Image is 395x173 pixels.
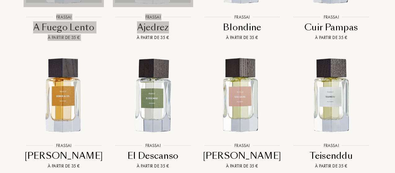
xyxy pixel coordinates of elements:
[24,55,104,136] img: Dormir Al Sol Frassai
[113,55,193,136] img: El Descanso Frassai
[231,142,253,149] div: Frassai
[22,21,106,33] div: A Fuego Lento
[289,34,374,41] div: À partir de 35 €
[289,150,374,162] div: Teisenddu
[321,14,342,20] div: Frassai
[111,34,195,41] div: À partir de 35 €
[200,150,284,162] div: [PERSON_NAME]
[53,142,74,149] div: Frassai
[22,34,106,41] div: À partir de 35 €
[22,163,106,169] div: À partir de 35 €
[231,14,253,20] div: Frassai
[111,163,195,169] div: À partir de 35 €
[53,14,74,20] div: Frassai
[111,150,195,162] div: El Descanso
[200,21,284,33] div: Blondine
[142,142,164,149] div: Frassai
[111,21,195,33] div: Ajedrez
[289,21,374,33] div: Cuir Pampas
[289,163,374,169] div: À partir de 35 €
[200,163,284,169] div: À partir de 35 €
[321,142,342,149] div: Frassai
[142,14,164,20] div: Frassai
[22,150,106,162] div: [PERSON_NAME]
[202,55,282,136] img: Rosa Sacra Frassai
[291,55,371,136] img: Teisenddu Frassai
[200,34,284,41] div: À partir de 35 €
